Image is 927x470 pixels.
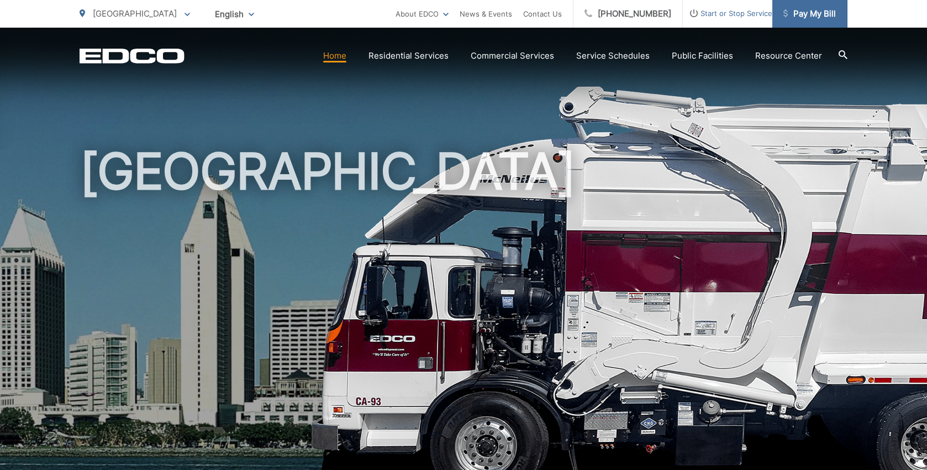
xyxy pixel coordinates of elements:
a: Public Facilities [672,49,733,62]
a: News & Events [460,7,512,20]
a: Contact Us [523,7,562,20]
a: Home [323,49,346,62]
span: English [207,4,262,24]
a: EDCD logo. Return to the homepage. [80,48,185,64]
span: Pay My Bill [783,7,836,20]
a: Resource Center [755,49,822,62]
a: About EDCO [396,7,449,20]
a: Commercial Services [471,49,554,62]
span: [GEOGRAPHIC_DATA] [93,8,177,19]
a: Residential Services [368,49,449,62]
a: Service Schedules [576,49,650,62]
